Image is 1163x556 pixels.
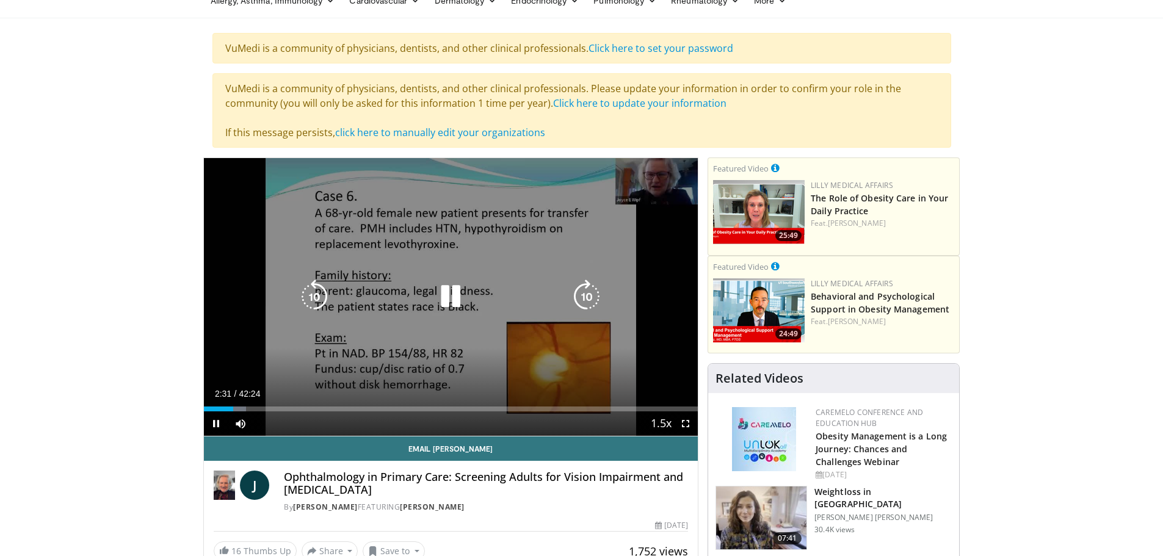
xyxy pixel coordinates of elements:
img: Dr. Joyce Wipf [214,471,236,500]
a: [PERSON_NAME] [293,502,358,512]
span: 07:41 [773,532,802,544]
a: J [240,471,269,500]
a: Lilly Medical Affairs [811,278,893,289]
h3: Weightloss in [GEOGRAPHIC_DATA] [814,486,952,510]
img: ba3304f6-7838-4e41-9c0f-2e31ebde6754.png.150x105_q85_crop-smart_upscale.png [713,278,805,342]
span: 2:31 [215,389,231,399]
img: e1208b6b-349f-4914-9dd7-f97803bdbf1d.png.150x105_q85_crop-smart_upscale.png [713,180,805,244]
span: 25:49 [775,230,802,241]
div: VuMedi is a community of physicians, dentists, and other clinical professionals. [212,33,951,63]
a: Behavioral and Psychological Support in Obesity Management [811,291,949,315]
h4: Ophthalmology in Primary Care: Screening Adults for Vision Impairment and [MEDICAL_DATA] [284,471,688,497]
button: Mute [228,411,253,436]
div: Feat. [811,218,954,229]
img: 9983fed1-7565-45be-8934-aef1103ce6e2.150x105_q85_crop-smart_upscale.jpg [716,486,806,550]
a: click here to manually edit your organizations [335,126,545,139]
div: [DATE] [816,469,949,480]
a: Click here to set your password [589,42,733,55]
a: [PERSON_NAME] [400,502,465,512]
div: By FEATURING [284,502,688,513]
a: The Role of Obesity Care in Your Daily Practice [811,192,948,217]
a: 07:41 Weightloss in [GEOGRAPHIC_DATA] [PERSON_NAME] [PERSON_NAME] 30.4K views [716,486,952,551]
h4: Related Videos [716,371,803,386]
a: CaReMeLO Conference and Education Hub [816,407,923,428]
a: Click here to update your information [553,96,726,110]
img: 45df64a9-a6de-482c-8a90-ada250f7980c.png.150x105_q85_autocrop_double_scale_upscale_version-0.2.jpg [732,407,796,471]
a: Lilly Medical Affairs [811,180,893,190]
a: [PERSON_NAME] [828,218,886,228]
button: Playback Rate [649,411,673,436]
div: VuMedi is a community of physicians, dentists, and other clinical professionals. Please update yo... [212,73,951,148]
p: [PERSON_NAME] [PERSON_NAME] [814,513,952,522]
span: 24:49 [775,328,802,339]
button: Pause [204,411,228,436]
a: 25:49 [713,180,805,244]
video-js: Video Player [204,158,698,436]
a: Obesity Management is a Long Journey: Chances and Challenges Webinar [816,430,947,468]
span: / [234,389,237,399]
a: Email [PERSON_NAME] [204,436,698,461]
small: Featured Video [713,163,769,174]
button: Fullscreen [673,411,698,436]
div: Feat. [811,316,954,327]
p: 30.4K views [814,525,855,535]
a: [PERSON_NAME] [828,316,886,327]
a: 24:49 [713,278,805,342]
span: 42:24 [239,389,260,399]
small: Featured Video [713,261,769,272]
div: [DATE] [655,520,688,531]
div: Progress Bar [204,406,698,411]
